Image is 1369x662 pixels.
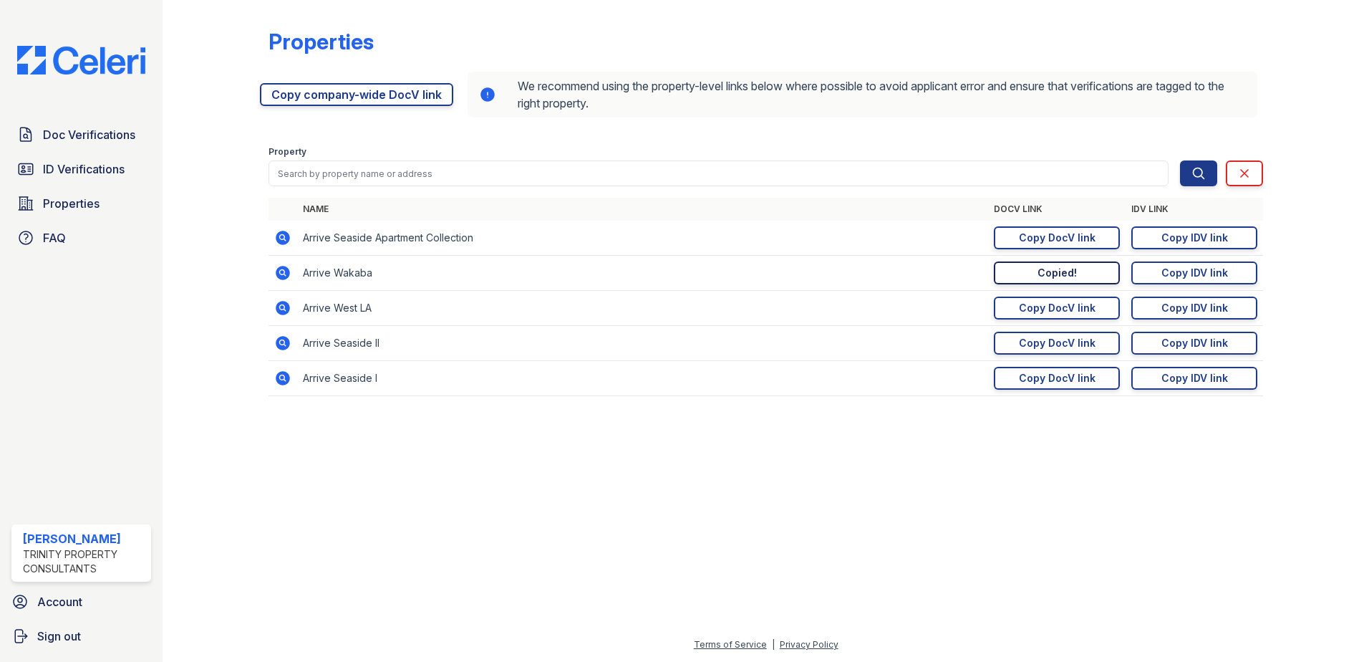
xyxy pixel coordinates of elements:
span: Account [37,593,82,610]
label: Property [269,146,306,158]
div: Copy DocV link [1019,231,1095,245]
a: Copy IDV link [1131,367,1257,390]
span: Properties [43,195,100,212]
div: | [772,639,775,650]
img: CE_Logo_Blue-a8612792a0a2168367f1c8372b55b34899dd931a85d93a1a3d3e32e68fde9ad4.png [6,46,157,75]
div: Copy IDV link [1161,231,1228,245]
td: Arrive Wakaba [297,256,988,291]
a: Sign out [6,622,157,651]
div: [PERSON_NAME] [23,530,145,547]
a: Terms of Service [694,639,767,650]
a: Copy IDV link [1131,332,1257,355]
a: Copy IDV link [1131,226,1257,249]
span: Sign out [37,628,81,645]
th: IDV Link [1126,198,1263,221]
a: Copy DocV link [994,332,1120,355]
td: Arrive Seaside Apartment Collection [297,221,988,256]
a: Copy DocV link [994,297,1120,320]
th: DocV Link [988,198,1126,221]
a: Copy IDV link [1131,262,1257,284]
input: Search by property name or address [269,160,1169,186]
td: Arrive West LA [297,291,988,326]
th: Name [297,198,988,221]
div: Copy IDV link [1161,371,1228,385]
a: FAQ [11,224,151,252]
span: Doc Verifications [43,126,135,143]
a: Properties [11,189,151,218]
a: Doc Verifications [11,120,151,149]
td: Arrive Seaside II [297,326,988,361]
span: FAQ [43,229,66,246]
div: Properties [269,29,374,54]
a: Copied! [994,262,1120,284]
div: Copy IDV link [1161,266,1228,280]
a: Account [6,587,157,616]
div: Copy IDV link [1161,301,1228,315]
a: Copy IDV link [1131,297,1257,320]
div: Copy DocV link [1019,371,1095,385]
div: Copy DocV link [1019,301,1095,315]
a: Copy company-wide DocV link [260,83,453,106]
a: ID Verifications [11,155,151,183]
a: Copy DocV link [994,367,1120,390]
span: ID Verifications [43,160,125,178]
div: Trinity Property Consultants [23,547,145,576]
div: We recommend using the property-level links below where possible to avoid applicant error and ens... [468,72,1257,117]
a: Privacy Policy [780,639,838,650]
td: Arrive Seaside I [297,361,988,396]
div: Copy DocV link [1019,336,1095,350]
div: Copy IDV link [1161,336,1228,350]
a: Copy DocV link [994,226,1120,249]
